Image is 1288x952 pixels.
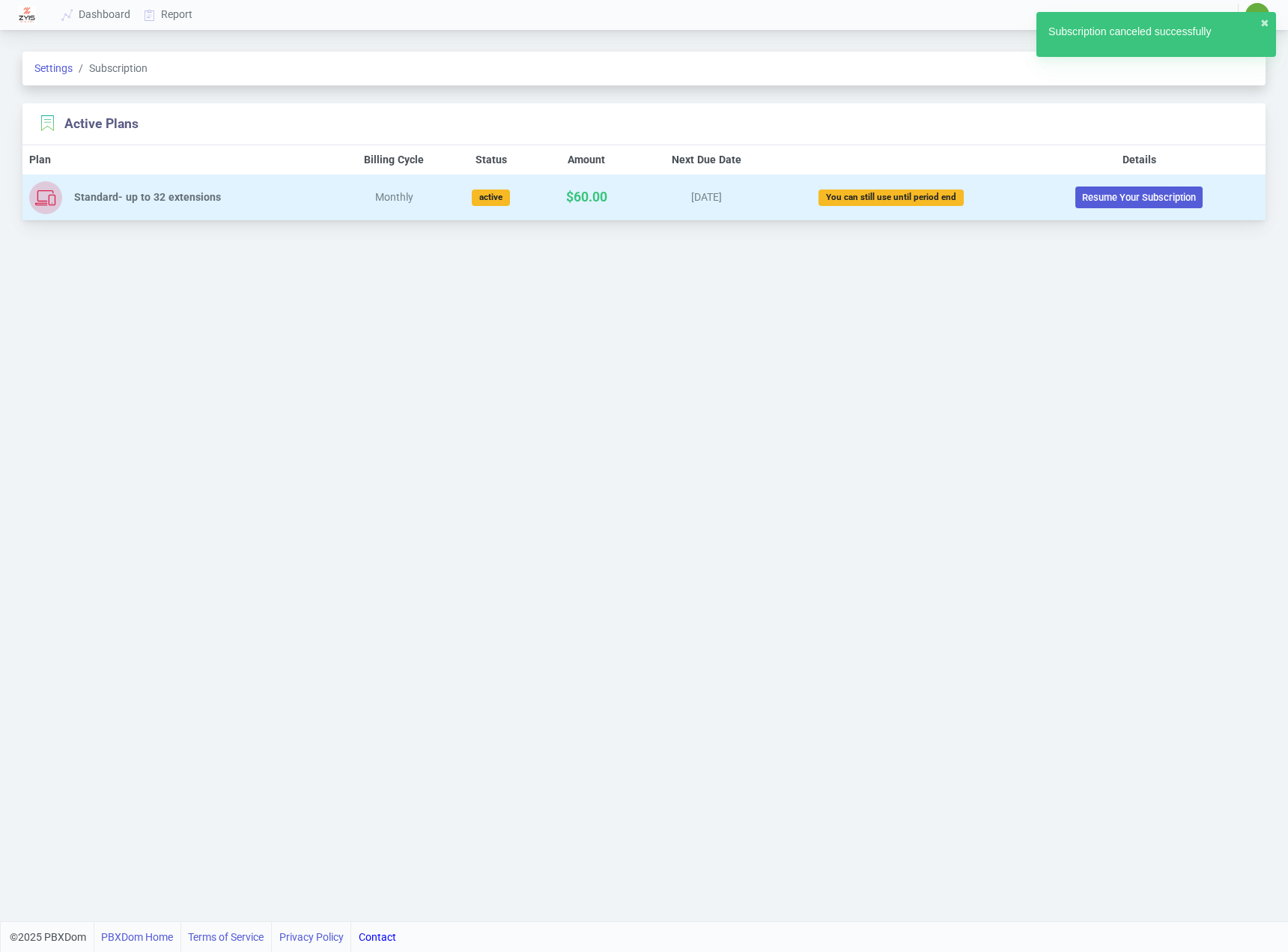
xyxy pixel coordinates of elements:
div: $60.00 [537,187,636,207]
span: Subscription [73,61,148,76]
div: You can still use until period end [818,190,964,206]
th: Details [1012,145,1266,175]
a: Contact [359,922,396,952]
div: active [472,190,510,206]
a: Settings [34,62,73,74]
button: ✷ [1245,2,1270,28]
button: Resume Your Subscription [1075,187,1203,208]
a: PBXDom Home [101,922,173,952]
a: Report [138,1,200,28]
th: Next Due Date [643,145,770,175]
th: Billing Cycle [337,145,452,175]
a: Terms of Service [188,922,264,952]
th: Amount [530,145,643,175]
div: Subscription canceled successfully [1048,24,1212,45]
div: Monthly [343,190,445,205]
div: Standard- up to 32 extensions [74,190,330,205]
img: Logo [18,6,36,24]
div: ©2025 PBXDom [10,922,396,952]
a: Privacy Policy [279,922,344,952]
th: Plan [22,145,337,175]
th: Status [452,145,530,175]
section: Active Plans [37,114,139,133]
span: ✷ [1254,10,1261,19]
nav: breadcrumb [22,52,1266,85]
div: [DATE] [649,190,763,205]
button: close [1260,16,1269,31]
a: Dashboard [55,1,138,28]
